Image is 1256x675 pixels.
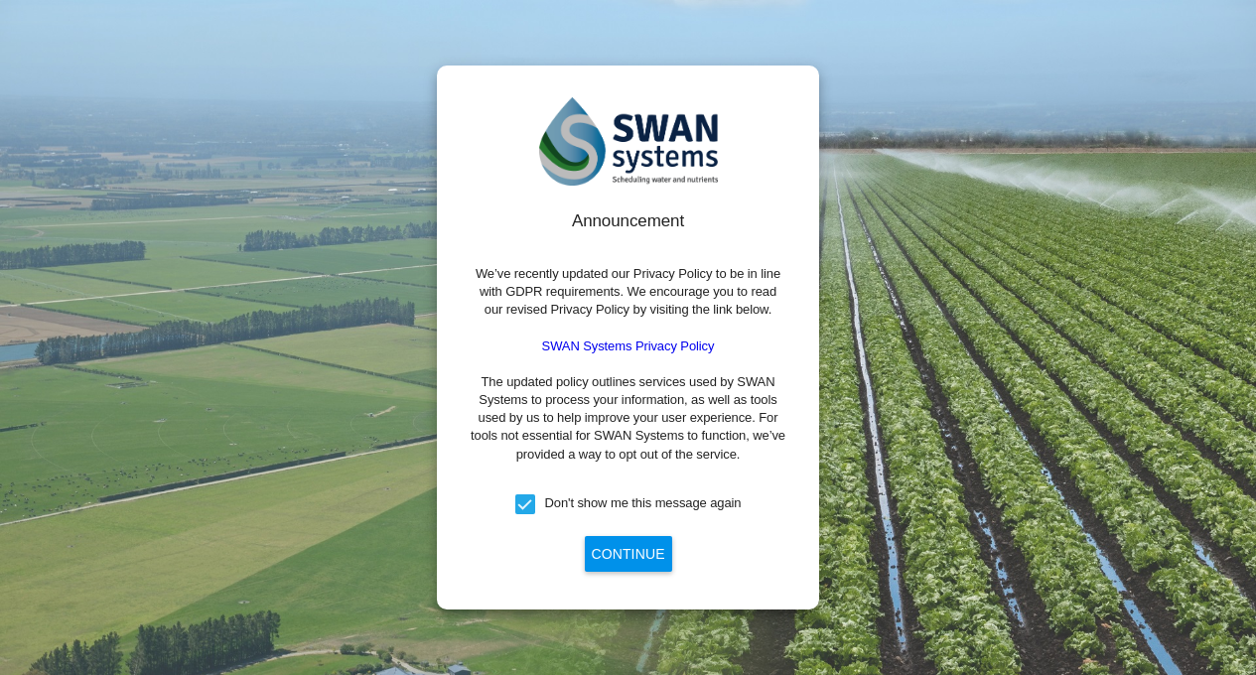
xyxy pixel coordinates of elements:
span: The updated policy outlines services used by SWAN Systems to process your information, as well as... [471,374,785,462]
a: SWAN Systems Privacy Policy [542,338,715,353]
img: SWAN-Landscape-Logo-Colour.png [539,97,718,186]
div: Announcement [469,209,787,233]
md-checkbox: Don't show me this message again [515,494,742,514]
div: Don't show me this message again [545,494,742,512]
span: We’ve recently updated our Privacy Policy to be in line with GDPR requirements. We encourage you ... [476,266,780,317]
button: Continue [585,536,672,572]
